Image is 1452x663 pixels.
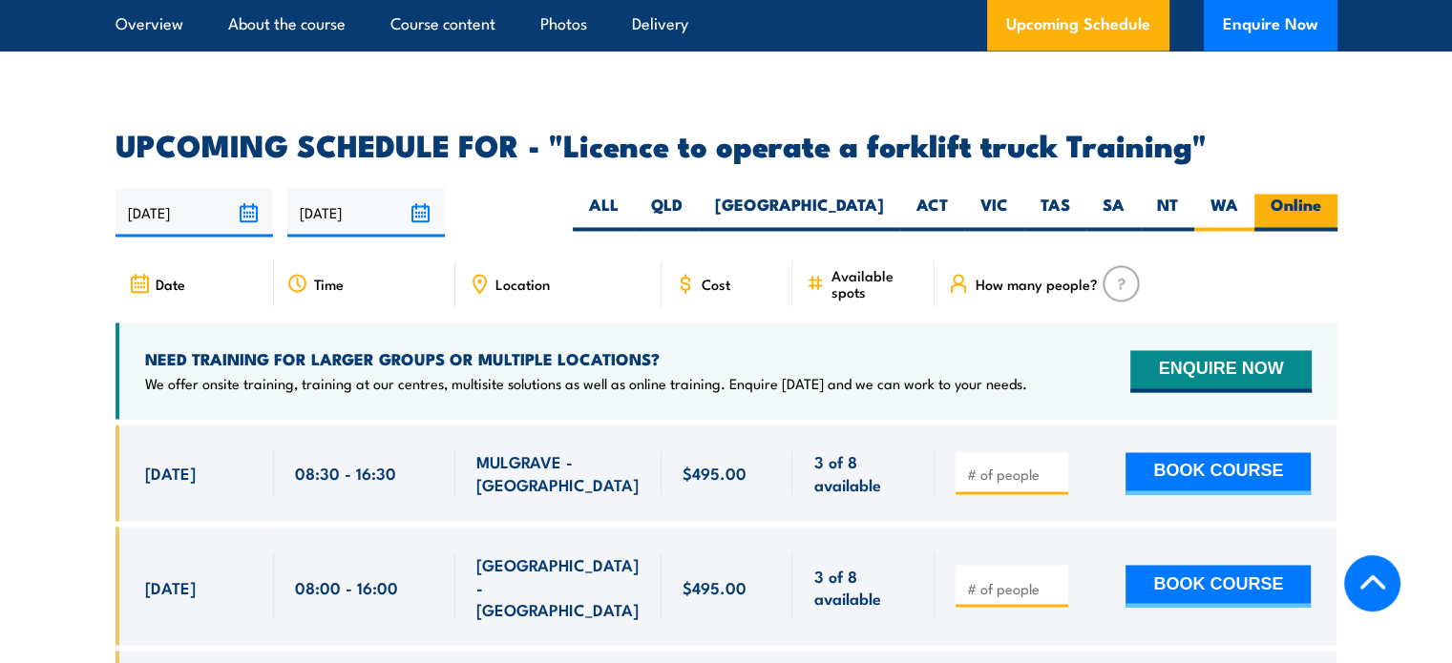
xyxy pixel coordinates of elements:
label: NT [1141,194,1194,231]
label: WA [1194,194,1254,231]
label: Online [1254,194,1337,231]
label: TAS [1024,194,1086,231]
span: How many people? [975,276,1097,292]
input: To date [287,188,445,237]
span: $495.00 [683,462,747,484]
span: Available spots [831,267,921,300]
input: # of people [966,465,1062,484]
span: [GEOGRAPHIC_DATA] - [GEOGRAPHIC_DATA] [476,552,641,619]
p: We offer onsite training, training at our centres, multisite solutions as well as online training... [145,374,1027,393]
h2: UPCOMING SCHEDULE FOR - "Licence to operate a forklift truck Training" [116,131,1337,157]
span: 08:30 - 16:30 [295,462,396,484]
span: 3 of 8 available [813,564,914,609]
span: $495.00 [683,575,747,597]
label: ACT [900,194,964,231]
label: [GEOGRAPHIC_DATA] [699,194,900,231]
label: VIC [964,194,1024,231]
button: ENQUIRE NOW [1130,350,1311,392]
label: ALL [573,194,635,231]
span: Location [495,276,550,292]
span: Time [314,276,344,292]
span: Cost [702,276,730,292]
input: # of people [966,578,1062,597]
span: MULGRAVE - [GEOGRAPHIC_DATA] [476,450,641,495]
label: QLD [635,194,699,231]
h4: NEED TRAINING FOR LARGER GROUPS OR MULTIPLE LOCATIONS? [145,348,1027,369]
input: From date [116,188,273,237]
span: 3 of 8 available [813,450,914,495]
span: 08:00 - 16:00 [295,575,398,597]
span: [DATE] [145,575,196,597]
span: [DATE] [145,462,196,484]
span: Date [156,276,185,292]
button: BOOK COURSE [1126,565,1311,607]
button: BOOK COURSE [1126,452,1311,494]
label: SA [1086,194,1141,231]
